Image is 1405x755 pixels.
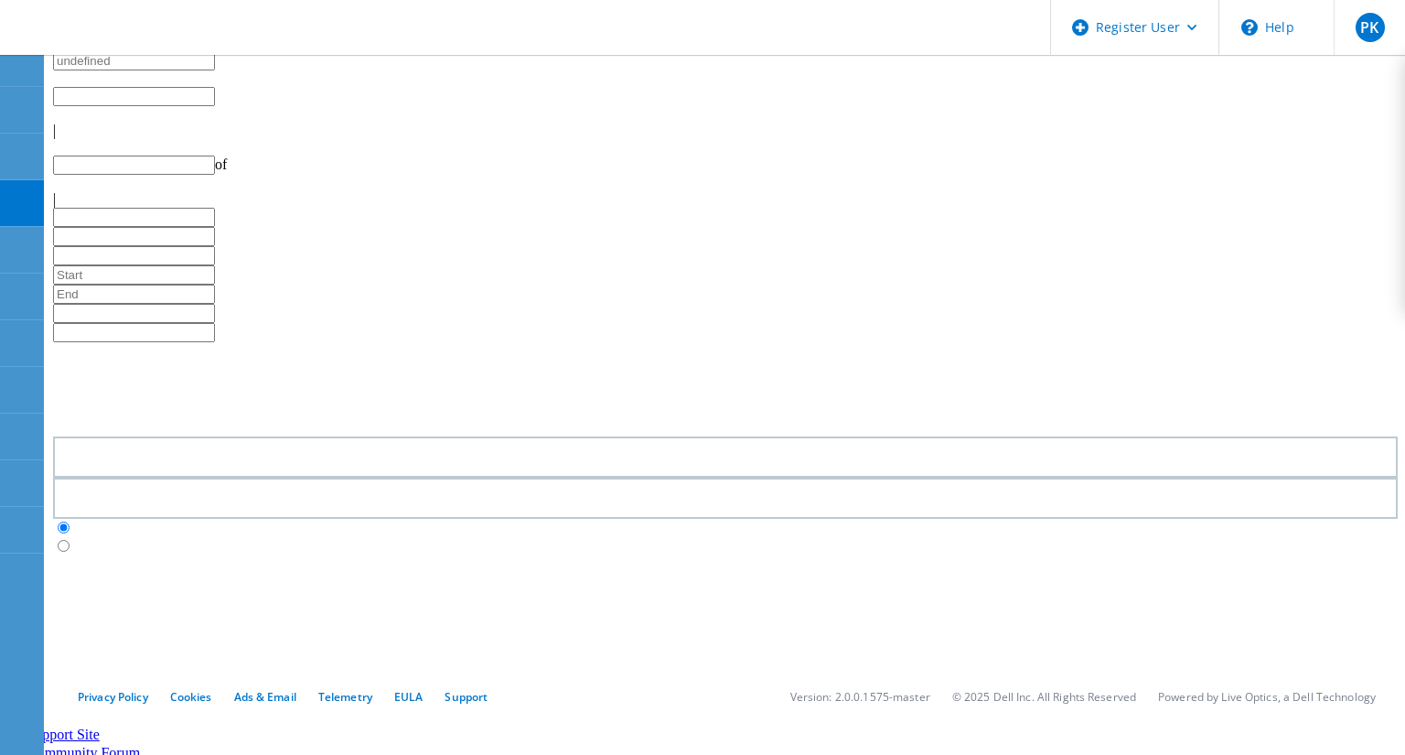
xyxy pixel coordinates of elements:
[215,156,227,172] span: of
[1360,20,1378,35] span: PK
[53,123,1398,139] div: |
[1241,19,1258,36] svg: \n
[318,689,372,705] a: Telemetry
[394,689,423,705] a: EULA
[53,285,215,304] input: End
[1158,689,1376,705] li: Powered by Live Optics, a Dell Technology
[790,689,930,705] li: Version: 2.0.0.1575-master
[53,265,215,285] input: Start
[78,689,148,705] a: Privacy Policy
[952,689,1136,705] li: © 2025 Dell Inc. All Rights Reserved
[445,689,488,705] a: Support
[53,191,1398,208] div: |
[18,36,215,51] a: Live Optics Dashboard
[234,689,296,705] a: Ads & Email
[27,727,100,742] a: Support Site
[170,689,212,705] a: Cookies
[53,51,215,70] input: undefined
